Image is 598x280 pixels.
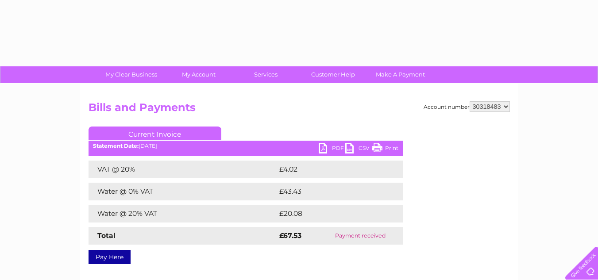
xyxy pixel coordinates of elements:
[279,231,301,240] strong: £67.53
[89,127,221,140] a: Current Invoice
[162,66,235,83] a: My Account
[277,183,385,200] td: £43.43
[424,101,510,112] div: Account number
[89,143,403,149] div: [DATE]
[297,66,370,83] a: Customer Help
[97,231,116,240] strong: Total
[229,66,302,83] a: Services
[372,143,398,156] a: Print
[89,161,277,178] td: VAT @ 20%
[318,227,402,245] td: Payment received
[277,205,386,222] td: £20.08
[95,66,168,83] a: My Clear Business
[89,183,277,200] td: Water @ 0% VAT
[89,205,277,222] td: Water @ 20% VAT
[89,250,131,264] a: Pay Here
[345,143,372,156] a: CSV
[89,101,510,118] h2: Bills and Payments
[319,143,345,156] a: PDF
[93,142,139,149] b: Statement Date:
[277,161,382,178] td: £4.02
[364,66,437,83] a: Make A Payment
